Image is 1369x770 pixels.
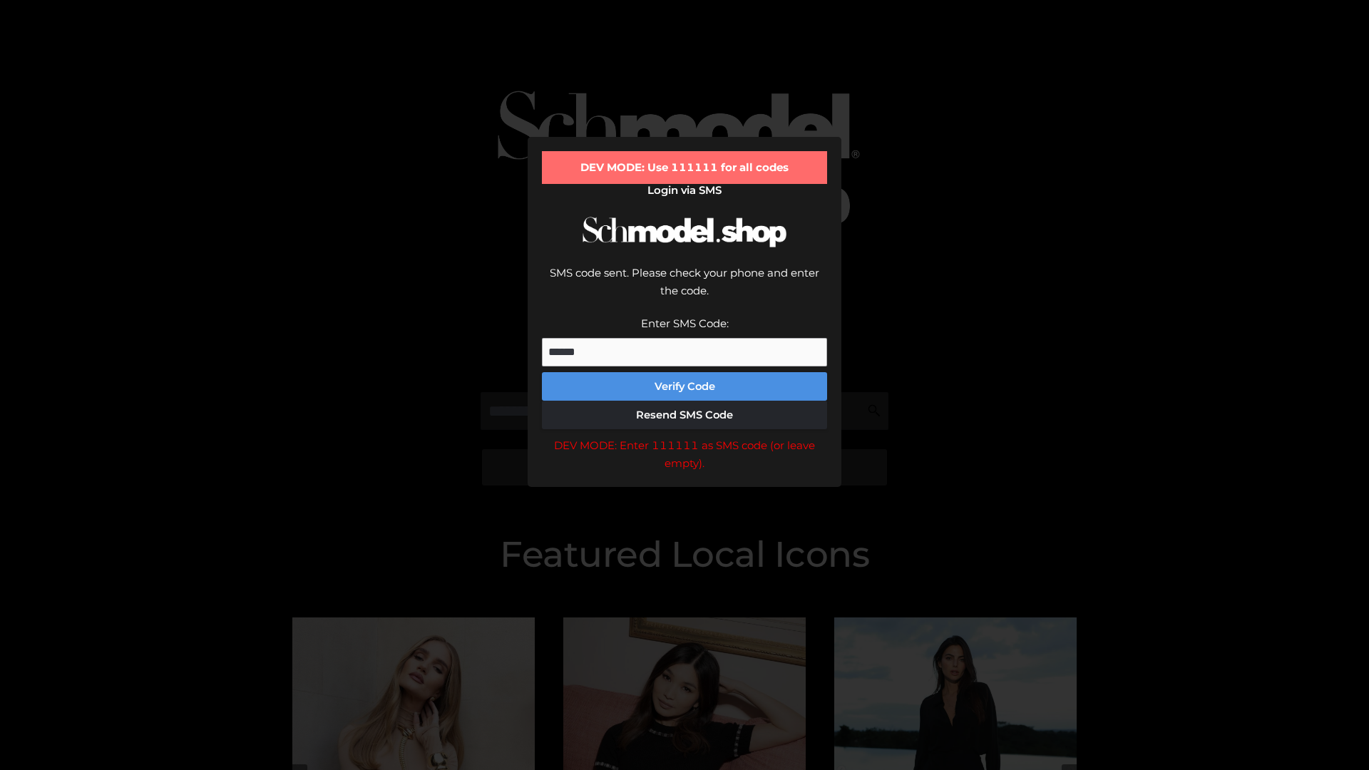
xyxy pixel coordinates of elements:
div: SMS code sent. Please check your phone and enter the code. [542,264,827,314]
div: DEV MODE: Use 111111 for all codes [542,151,827,184]
label: Enter SMS Code: [641,317,729,330]
h2: Login via SMS [542,184,827,197]
button: Resend SMS Code [542,401,827,429]
button: Verify Code [542,372,827,401]
img: Schmodel Logo [578,204,791,260]
div: DEV MODE: Enter 111111 as SMS code (or leave empty). [542,436,827,473]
